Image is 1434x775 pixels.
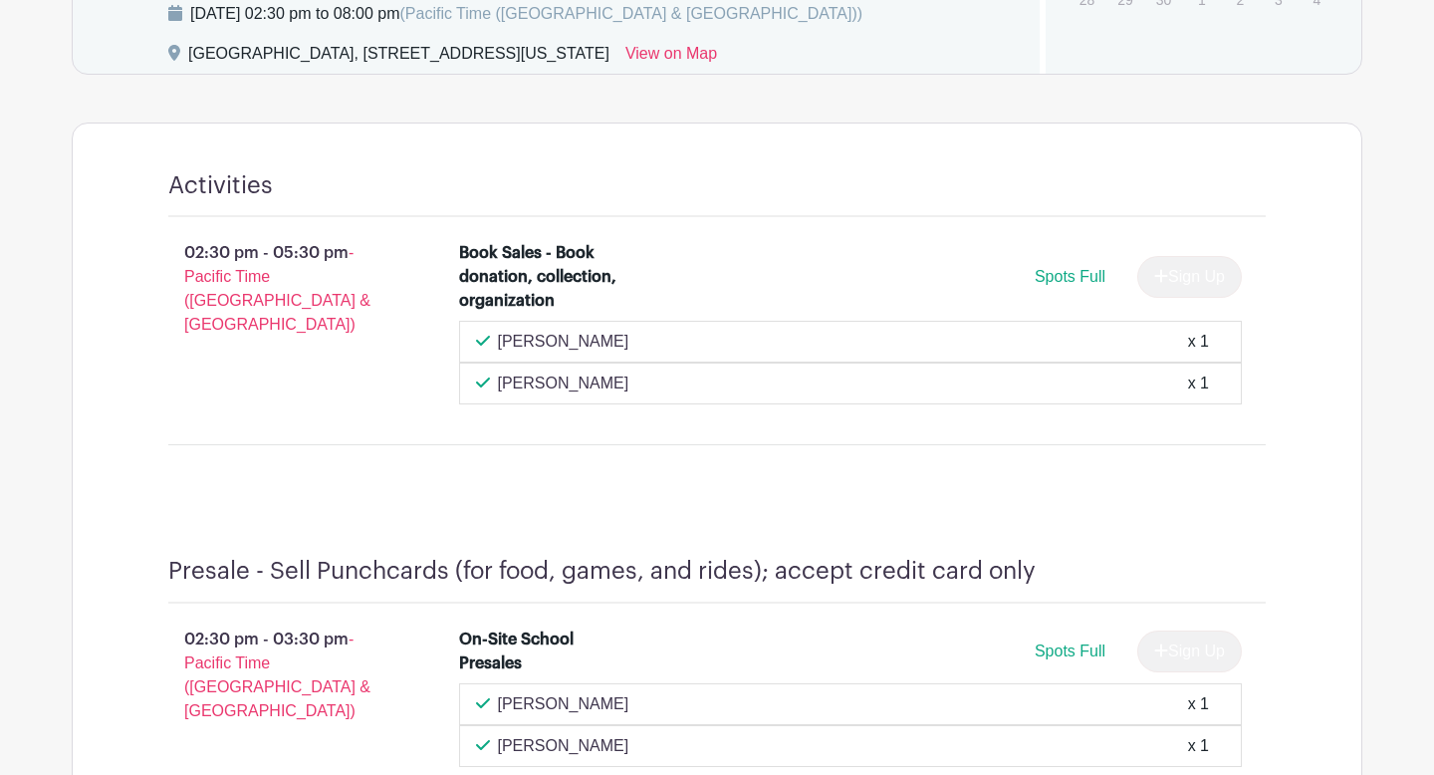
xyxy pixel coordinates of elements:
div: x 1 [1188,330,1209,354]
h4: Activities [168,171,273,200]
div: [GEOGRAPHIC_DATA], [STREET_ADDRESS][US_STATE] [188,42,609,74]
span: (Pacific Time ([GEOGRAPHIC_DATA] & [GEOGRAPHIC_DATA])) [399,5,862,22]
div: On-Site School Presales [459,628,631,675]
h4: Presale - Sell Punchcards (for food, games, and rides); accept credit card only [168,557,1036,586]
p: [PERSON_NAME] [498,692,629,716]
p: [PERSON_NAME] [498,734,629,758]
a: View on Map [625,42,717,74]
p: [PERSON_NAME] [498,330,629,354]
div: x 1 [1188,372,1209,395]
p: 02:30 pm - 03:30 pm [136,620,427,731]
p: [PERSON_NAME] [498,372,629,395]
div: Book Sales - Book donation, collection, organization [459,241,631,313]
span: Spots Full [1035,268,1105,285]
div: [DATE] 02:30 pm to 08:00 pm [190,2,862,26]
div: x 1 [1188,734,1209,758]
div: x 1 [1188,692,1209,716]
span: Spots Full [1035,643,1105,659]
p: 02:30 pm - 05:30 pm [136,233,427,345]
